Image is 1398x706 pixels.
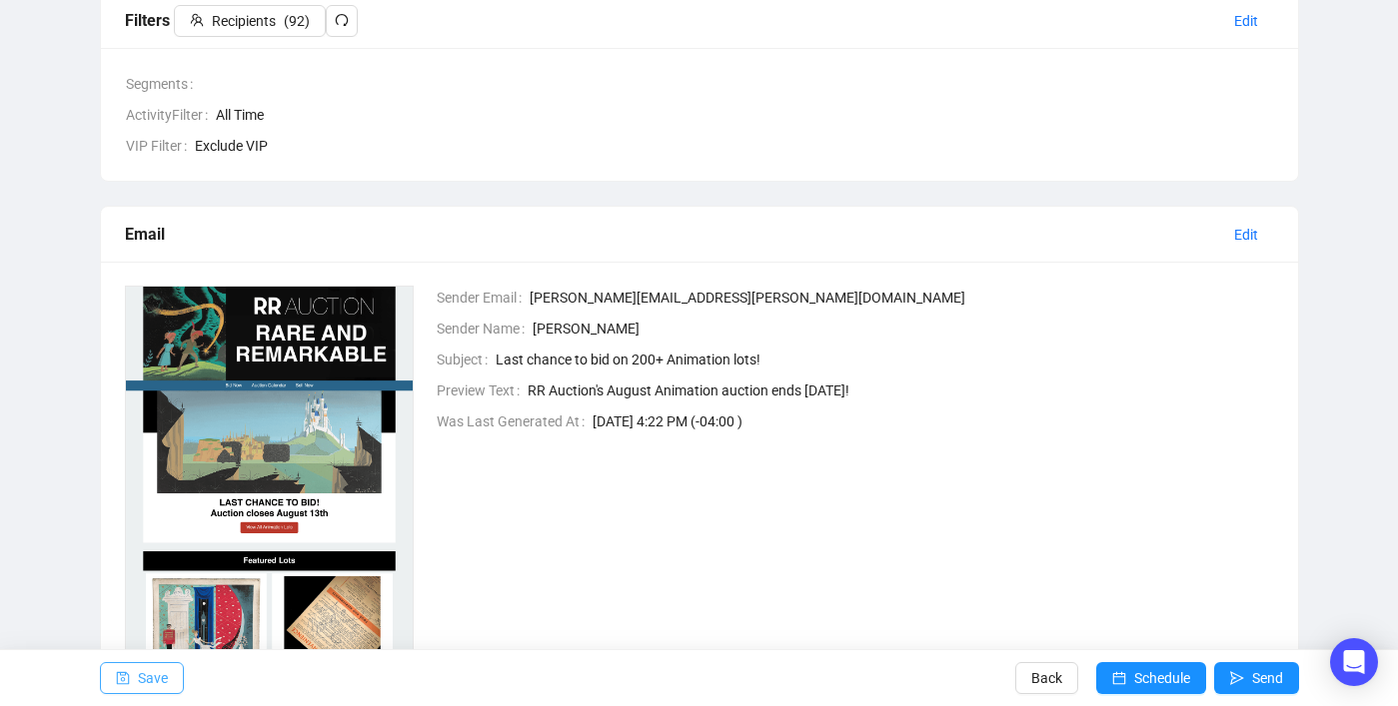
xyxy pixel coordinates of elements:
[100,662,184,694] button: Save
[125,11,358,30] span: Filters
[195,135,1274,157] span: Exclude VIP
[125,222,1218,247] div: Email
[437,349,496,370] span: Subject
[437,410,593,432] span: Was Last Generated At
[437,287,530,309] span: Sender Email
[1234,10,1258,32] span: Edit
[1230,671,1244,685] span: send
[1234,224,1258,246] span: Edit
[1134,650,1190,706] span: Schedule
[126,104,216,126] span: ActivityFilter
[1218,219,1274,251] button: Edit
[125,286,415,687] img: 1755012993487-gNiE93Pjmn0zg5f2.png
[126,135,195,157] span: VIP Filter
[138,650,168,706] span: Save
[530,287,1274,309] span: [PERSON_NAME][EMAIL_ADDRESS][PERSON_NAME][DOMAIN_NAME]
[593,410,1274,432] span: [DATE] 4:22 PM (-04:00 )
[496,349,1274,370] span: Last chance to bid on 200+ Animation lots!
[533,318,1274,340] span: [PERSON_NAME]
[190,13,204,27] span: team
[126,73,201,95] span: Segments
[1112,671,1126,685] span: calendar
[212,10,276,32] span: Recipients
[1330,638,1378,686] div: Open Intercom Messenger
[1218,5,1274,37] button: Edit
[1214,662,1299,694] button: Send
[284,10,310,32] span: ( 92 )
[174,5,326,37] button: Recipients(92)
[437,318,533,340] span: Sender Name
[216,104,1274,126] span: All Time
[437,379,528,401] span: Preview Text
[1031,650,1062,706] span: Back
[1015,662,1078,694] button: Back
[116,671,130,685] span: save
[1252,650,1283,706] span: Send
[528,379,1274,401] span: RR Auction's August Animation auction ends [DATE]!
[335,13,349,27] span: redo
[1096,662,1206,694] button: Schedule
